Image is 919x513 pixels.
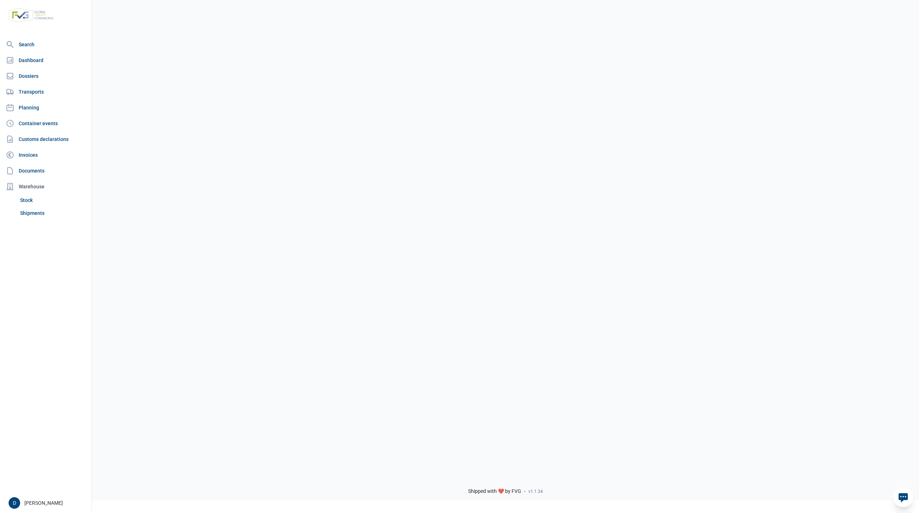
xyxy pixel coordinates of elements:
img: FVG - Global freight forwarding [6,5,57,25]
a: Customs declarations [3,132,89,146]
span: Shipped with ❤️ by FVG [468,488,521,495]
a: Container events [3,116,89,131]
a: Transports [3,85,89,99]
a: Documents [3,164,89,178]
span: v1.1.34 [528,489,543,494]
a: Invoices [3,148,89,162]
button: D [9,497,20,509]
a: Search [3,37,89,52]
a: Dossiers [3,69,89,83]
a: Shipments [17,207,89,220]
div: Warehouse [3,179,89,194]
span: - [524,488,526,495]
a: Planning [3,100,89,115]
a: Dashboard [3,53,89,67]
a: Stock [17,194,89,207]
div: [PERSON_NAME] [9,497,87,509]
